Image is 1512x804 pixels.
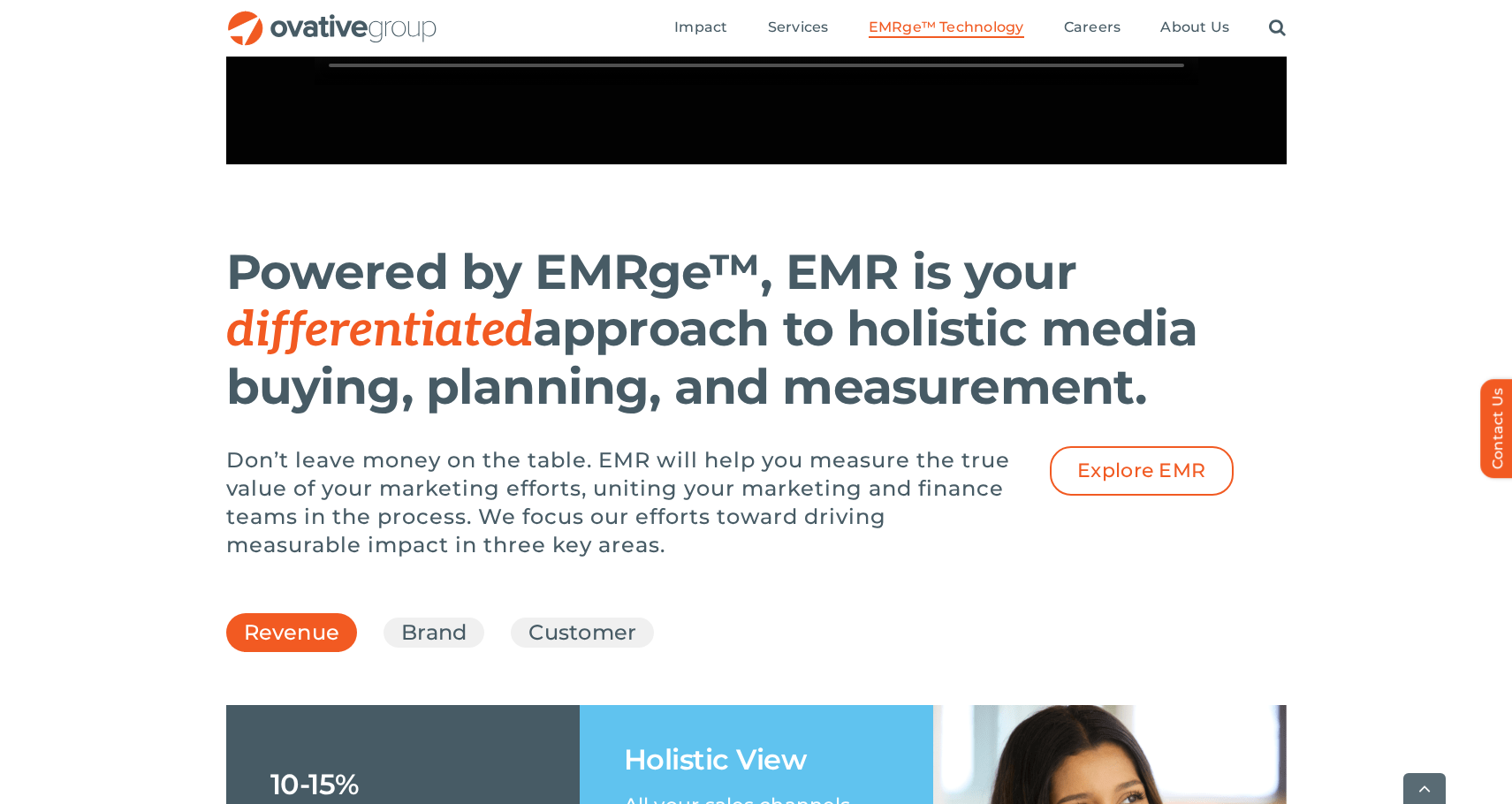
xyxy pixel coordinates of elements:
span: About Us [1160,19,1229,36]
a: About Us [1160,19,1229,38]
a: Services [768,19,829,38]
span: Explore EMR [1077,459,1206,482]
a: Brand [401,618,467,648]
a: Careers [1064,19,1121,38]
a: Customer [528,618,636,648]
h1: 10-15% [270,770,360,799]
h1: Holistic View [624,746,807,774]
a: Search [1269,19,1286,38]
p: Don’t leave money on the table. EMR will help you measure the true value of your marketing effort... [226,446,1022,559]
a: EMRge™ Technology [869,19,1024,38]
span: Careers [1064,19,1121,36]
span: differentiated [226,301,533,360]
a: OG_Full_horizontal_RGB [226,9,438,26]
a: Revenue [244,618,340,656]
span: Services [768,19,829,36]
span: EMRge™ Technology [869,19,1024,36]
a: Explore EMR [1050,446,1234,496]
ul: Post Filters [226,609,1287,656]
span: Impact [674,19,727,36]
a: Impact [674,19,727,38]
h1: Powered by EMRge™, EMR is your approach to holistic media buying, planning, and measurement. [226,244,1198,415]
